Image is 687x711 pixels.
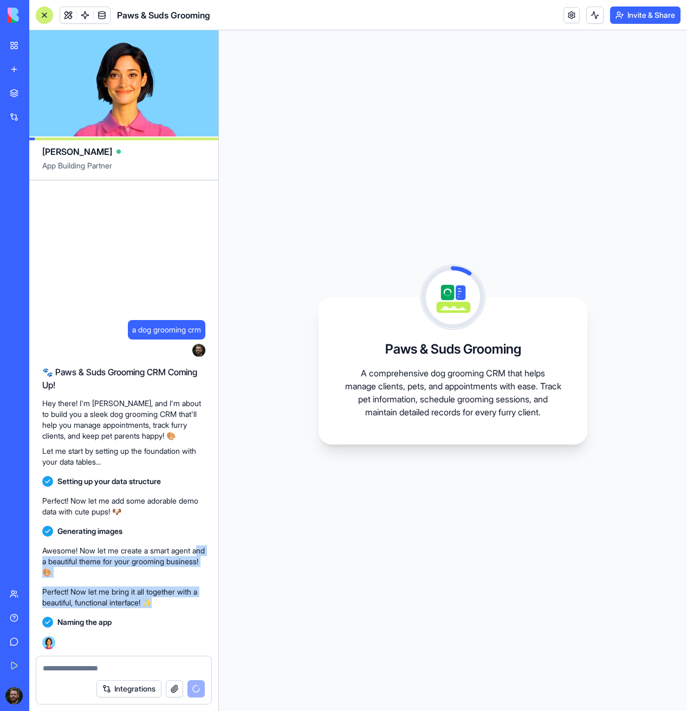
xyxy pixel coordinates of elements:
[42,398,205,441] p: Hey there! I'm [PERSON_NAME], and I'm about to build you a sleek dog grooming CRM that'll help yo...
[8,8,75,23] img: logo
[57,476,161,487] span: Setting up your data structure
[42,586,205,608] p: Perfect! Now let me bring it all together with a beautiful, functional interface! ✨
[96,680,161,697] button: Integrations
[42,446,205,467] p: Let me start by setting up the foundation with your data tables...
[42,366,205,392] h2: 🐾 Paws & Suds Grooming CRM Coming Up!
[42,145,112,158] span: [PERSON_NAME]
[610,6,680,24] button: Invite & Share
[192,344,205,357] img: ACg8ocLQEBnN-yIOYyvelH5JiDLei_s2Ds0HU-tnxs4bskvQW5fkAVQ=s96-c
[42,636,55,649] img: Ella_00000_wcx2te.png
[57,526,122,537] span: Generating images
[385,341,521,358] h3: Paws & Suds Grooming
[345,367,561,419] p: A comprehensive dog grooming CRM that helps manage clients, pets, and appointments with ease. Tra...
[132,324,201,335] span: a dog grooming crm
[42,495,205,517] p: Perfect! Now let me add some adorable demo data with cute pups! 🐶
[42,545,205,578] p: Awesome! Now let me create a smart agent and a beautiful theme for your grooming business! 🎨
[5,687,23,705] img: ACg8ocLQEBnN-yIOYyvelH5JiDLei_s2Ds0HU-tnxs4bskvQW5fkAVQ=s96-c
[42,160,205,180] span: App Building Partner
[57,617,112,628] span: Naming the app
[117,9,210,22] span: Paws & Suds Grooming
